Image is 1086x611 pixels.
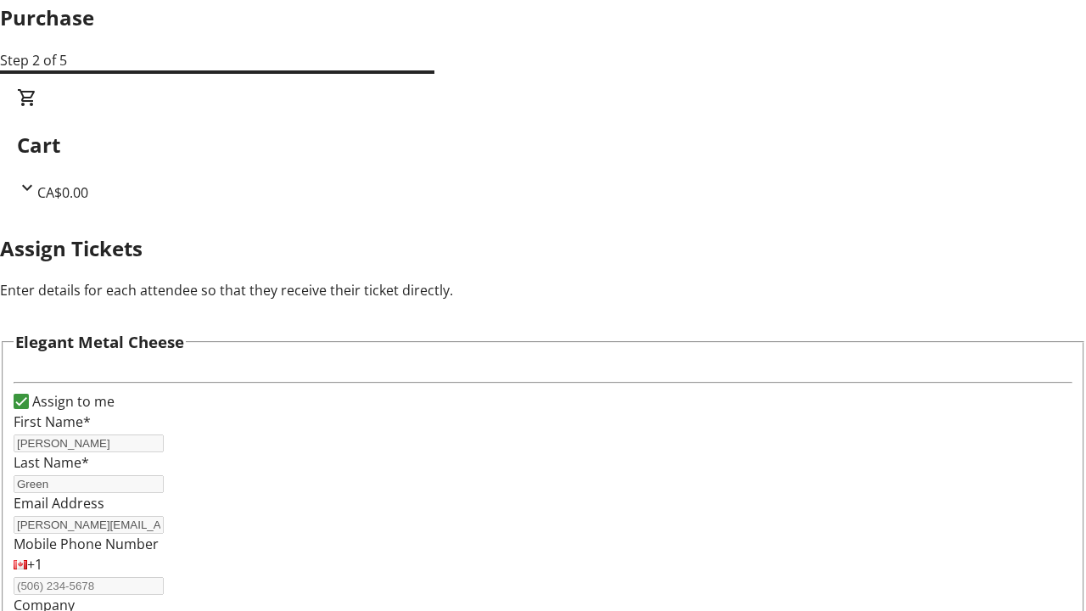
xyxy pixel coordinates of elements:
[14,535,159,553] label: Mobile Phone Number
[15,330,184,354] h3: Elegant Metal Cheese
[14,577,164,595] input: (506) 234-5678
[29,391,115,412] label: Assign to me
[14,494,104,513] label: Email Address
[37,183,88,202] span: CA$0.00
[14,412,91,431] label: First Name*
[17,87,1069,203] div: CartCA$0.00
[17,130,1069,160] h2: Cart
[14,453,89,472] label: Last Name*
